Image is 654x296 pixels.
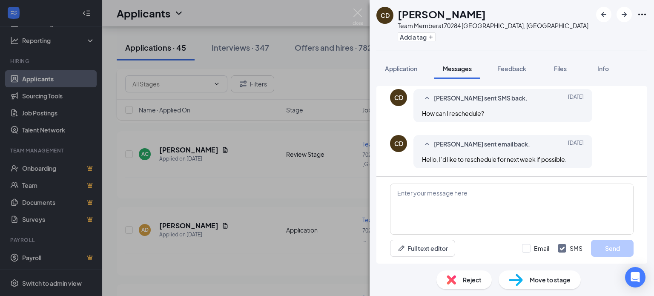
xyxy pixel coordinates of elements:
[398,21,588,30] div: Team Member at 70284 [GEOGRAPHIC_DATA], [GEOGRAPHIC_DATA]
[422,109,484,117] span: How can I reschedule?
[617,7,632,22] button: ArrowRight
[497,65,526,72] span: Feedback
[434,93,528,103] span: [PERSON_NAME] sent SMS back.
[422,155,567,163] span: Hello, I’d like to reschedule for next week if possible.
[385,65,417,72] span: Application
[394,139,403,148] div: CD
[637,9,647,20] svg: Ellipses
[597,65,609,72] span: Info
[422,93,432,103] svg: SmallChevronUp
[591,240,634,257] button: Send
[599,9,609,20] svg: ArrowLeftNew
[398,32,436,41] button: PlusAdd a tag
[398,7,486,21] h1: [PERSON_NAME]
[596,7,611,22] button: ArrowLeftNew
[625,267,645,287] div: Open Intercom Messenger
[463,275,482,285] span: Reject
[443,65,472,72] span: Messages
[530,275,571,285] span: Move to stage
[397,244,406,253] svg: Pen
[422,139,432,149] svg: SmallChevronUp
[434,139,530,149] span: [PERSON_NAME] sent email back.
[619,9,629,20] svg: ArrowRight
[554,65,567,72] span: Files
[568,139,584,149] span: [DATE]
[381,11,390,20] div: CD
[568,93,584,103] span: [DATE]
[428,34,433,40] svg: Plus
[394,93,403,102] div: CD
[390,240,455,257] button: Full text editorPen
